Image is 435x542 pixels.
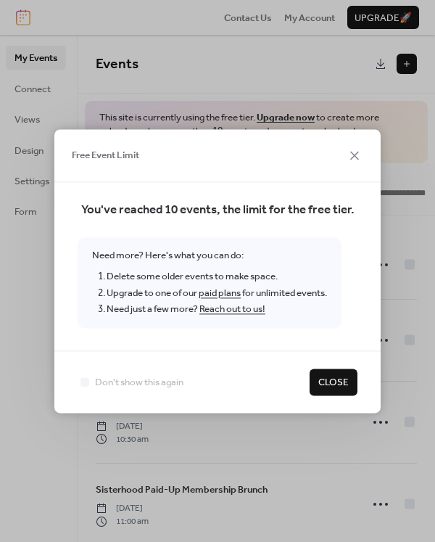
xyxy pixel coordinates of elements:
[78,237,341,329] span: Need more? Here's what you can do:
[107,301,327,317] li: Need just a few more?
[78,200,357,220] span: You've reached 10 events, the limit for the free tier.
[199,300,265,319] a: Reach out to us!
[95,376,183,390] span: Don't show this again
[199,284,241,303] a: paid plans
[107,268,327,284] li: Delete some older events to make space.
[72,149,139,163] span: Free Event Limit
[310,369,357,395] button: Close
[107,285,327,301] li: Upgrade to one of our for unlimited events.
[318,376,349,390] span: Close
